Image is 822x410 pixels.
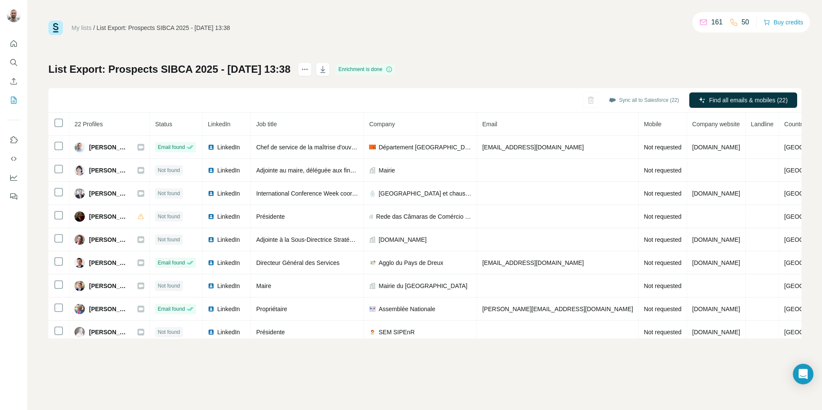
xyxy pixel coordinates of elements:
span: Status [155,121,172,128]
span: Not found [158,236,180,244]
span: LinkedIn [217,258,240,267]
div: List Export: Prospects SIBCA 2025 - [DATE] 13:38 [97,24,230,32]
span: Email found [158,305,185,313]
span: [PERSON_NAME] [89,235,129,244]
button: Sync all to Salesforce (22) [603,94,685,107]
img: LinkedIn logo [208,306,214,312]
span: Not requested [644,190,682,197]
span: Not requested [644,259,682,266]
p: 161 [711,17,723,27]
span: Not found [158,282,180,290]
button: Find all emails & mobiles (22) [689,92,797,108]
span: LinkedIn [217,305,240,313]
button: Search [7,55,21,70]
span: Présidente [256,329,285,336]
span: [DOMAIN_NAME] [692,329,740,336]
span: [PERSON_NAME] [89,143,129,152]
span: Propriétaire [256,306,287,312]
li: / [93,24,95,32]
img: LinkedIn logo [208,259,214,266]
span: Not requested [644,213,682,220]
span: Not requested [644,329,682,336]
span: [GEOGRAPHIC_DATA] et chaussées [378,189,471,198]
span: Directeur Général des Services [256,259,340,266]
span: Email [482,121,497,128]
img: company-logo [369,306,376,312]
span: 22 Profiles [74,121,103,128]
span: Mairie du [GEOGRAPHIC_DATA] [378,282,467,290]
div: Enrichment is done [336,64,395,74]
img: company-logo [369,329,376,336]
span: Mairie [378,166,395,175]
span: Adjointe à la Sous-Directrice Stratégie & Expertises | Transition environnementale [256,236,473,243]
img: LinkedIn logo [208,167,214,174]
img: company-logo [369,259,376,266]
span: Not requested [644,144,682,151]
button: Use Surfe API [7,151,21,166]
span: Not found [158,190,180,197]
img: Surfe Logo [48,21,63,35]
img: Avatar [74,304,85,314]
button: Buy credits [763,16,803,28]
span: Country [784,121,805,128]
span: [DOMAIN_NAME] [692,190,740,197]
span: [DOMAIN_NAME] [692,259,740,266]
img: LinkedIn logo [208,329,214,336]
button: Dashboard [7,170,21,185]
span: Company [369,121,395,128]
span: LinkedIn [217,282,240,290]
span: Landline [751,121,774,128]
span: Présidente [256,213,285,220]
img: Avatar [74,235,85,245]
span: [DOMAIN_NAME] [378,235,426,244]
span: Not requested [644,236,682,243]
span: Rede das Câmaras de Comércio Portuguesas no Mundo [376,212,472,221]
span: Not found [158,166,180,174]
a: My lists [71,24,92,31]
span: [PERSON_NAME] [89,258,129,267]
span: Mobile [644,121,661,128]
span: [DOMAIN_NAME] [692,236,740,243]
button: Enrich CSV [7,74,21,89]
span: [PERSON_NAME] [89,328,129,336]
span: Email found [158,259,185,267]
img: company-logo [369,145,376,149]
h1: List Export: Prospects SIBCA 2025 - [DATE] 13:38 [48,62,290,76]
button: My lists [7,92,21,108]
span: [PERSON_NAME][EMAIL_ADDRESS][DOMAIN_NAME] [482,306,633,312]
span: Assemblée Nationale [378,305,435,313]
span: LinkedIn [217,166,240,175]
span: Job title [256,121,277,128]
span: LinkedIn [208,121,230,128]
button: Use Surfe on LinkedIn [7,132,21,148]
span: LinkedIn [217,212,240,221]
span: Find all emails & mobiles (22) [709,96,788,104]
p: 50 [742,17,749,27]
button: Feedback [7,189,21,204]
img: Avatar [74,211,85,222]
img: Avatar [74,142,85,152]
div: Open Intercom Messenger [793,364,813,384]
span: [PERSON_NAME] [89,282,129,290]
span: Not found [158,328,180,336]
span: Email found [158,143,185,151]
img: LinkedIn logo [208,144,214,151]
span: LinkedIn [217,143,240,152]
button: actions [298,62,312,76]
span: International Conference Week coordinator for IBD Executive Master at [GEOGRAPHIC_DATA]. [256,190,510,197]
span: LinkedIn [217,189,240,198]
span: Not requested [644,282,682,289]
span: SEM SIPEnR [378,328,414,336]
img: Avatar [7,9,21,22]
img: LinkedIn logo [208,236,214,243]
span: [PERSON_NAME] [89,189,129,198]
span: Département [GEOGRAPHIC_DATA] [378,143,471,152]
span: [DOMAIN_NAME] [692,306,740,312]
img: LinkedIn logo [208,282,214,289]
span: Not found [158,213,180,220]
span: [PERSON_NAME] [89,305,129,313]
img: LinkedIn logo [208,190,214,197]
span: Adjointe au maire, déléguée aux finances, à la gestion immobilière et aux affaires civiles [256,167,489,174]
span: [PERSON_NAME] [89,166,129,175]
img: Avatar [74,281,85,291]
